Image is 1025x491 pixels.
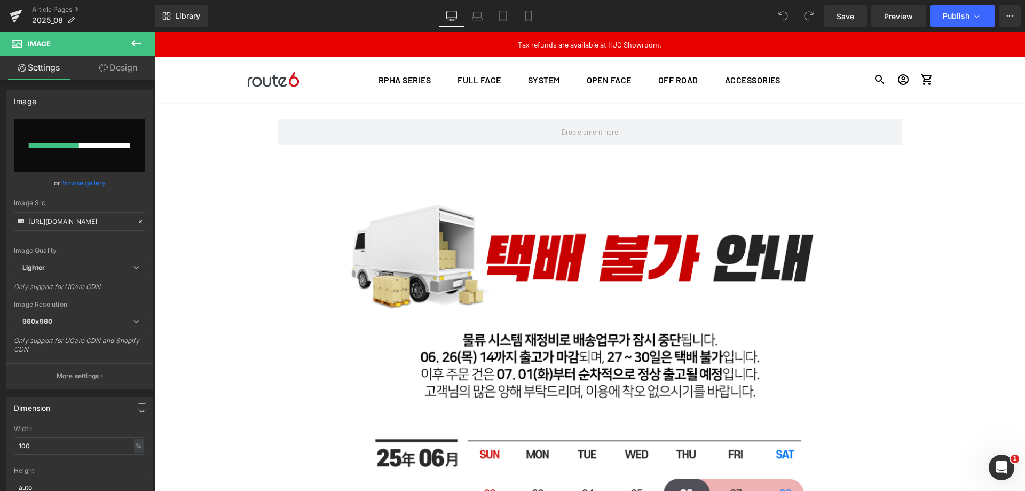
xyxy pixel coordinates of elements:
span: 0 [776,43,779,50]
button: Publish [930,5,995,27]
div: Only support for UCare CDN [14,283,145,298]
button: Redo [798,5,819,27]
a: New Library [155,5,208,27]
button: More [999,5,1021,27]
a: Browse gallery [60,174,106,192]
a: Article Pages [32,5,155,14]
span: Publish [943,12,969,20]
span: Library [175,11,200,21]
a: Preview [871,5,926,27]
span: Preview [884,11,913,22]
span: 2025_08 [32,16,63,25]
b: 960x960 [22,317,52,325]
a: OPEN FACE [432,36,477,59]
b: Lighter [22,263,45,271]
a: OFF ROAD [504,36,544,59]
span: 1 [1011,455,1019,463]
input: Link [14,212,145,231]
div: % [134,439,144,453]
span: Image [28,40,51,48]
button: Undo [772,5,794,27]
a: Design [80,56,157,80]
a: SYSTEM [374,36,406,59]
input: auto [14,437,145,455]
div: Only support for UCare CDN and Shopify CDN [14,337,145,361]
a: FULL FACE [303,36,346,59]
a: Tax refunds are available at HJC Showroom. [364,8,507,17]
div: Image [14,91,36,106]
div: Image Src [14,199,145,207]
a: Desktop [439,5,464,27]
div: Image Resolution [14,301,145,308]
div: Image Quality [14,247,145,254]
a: Mobile [516,5,541,27]
div: Height [14,467,145,474]
div: Width [14,425,145,433]
a: ACCESSORIES [571,36,626,59]
button: More settings [6,363,153,388]
a: Laptop [464,5,490,27]
a: Tablet [490,5,516,27]
div: Dimension [14,398,51,412]
iframe: Intercom live chat [989,455,1014,480]
span: Save [837,11,854,22]
a: RPHA SERIES [224,36,277,59]
p: More settings [57,371,99,381]
div: or [14,177,145,189]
